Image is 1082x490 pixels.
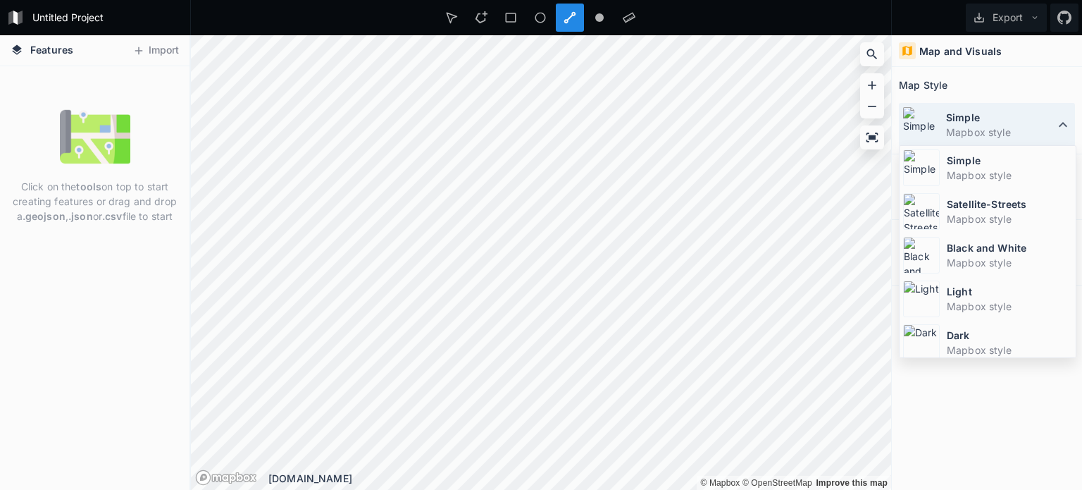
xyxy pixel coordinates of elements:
[902,106,939,143] img: Simple
[947,343,1072,357] dd: Mapbox style
[899,74,947,96] h2: Map Style
[11,179,179,223] p: Click on the on top to start creating features or drag and drop a , or file to start
[125,39,186,62] button: Import
[903,193,940,230] img: Satellite-Streets
[903,324,940,361] img: Dark
[946,125,1055,140] dd: Mapbox style
[903,149,940,186] img: Simple
[947,255,1072,270] dd: Mapbox style
[947,153,1072,168] dt: Simple
[76,180,101,192] strong: tools
[742,478,812,488] a: OpenStreetMap
[30,42,73,57] span: Features
[903,281,940,317] img: Light
[947,328,1072,343] dt: Dark
[195,470,257,486] a: Mapbox logo
[268,471,891,486] div: [DOMAIN_NAME]
[102,210,123,222] strong: .csv
[700,478,740,488] a: Mapbox
[947,197,1072,212] dt: Satellite-Streets
[947,284,1072,299] dt: Light
[23,210,66,222] strong: .geojson
[947,168,1072,183] dd: Mapbox style
[919,44,1002,59] h4: Map and Visuals
[947,240,1072,255] dt: Black and White
[60,102,130,172] img: empty
[68,210,93,222] strong: .json
[947,212,1072,226] dd: Mapbox style
[947,299,1072,314] dd: Mapbox style
[946,110,1055,125] dt: Simple
[903,237,940,274] img: Black and White
[966,4,1047,32] button: Export
[816,478,888,488] a: Map feedback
